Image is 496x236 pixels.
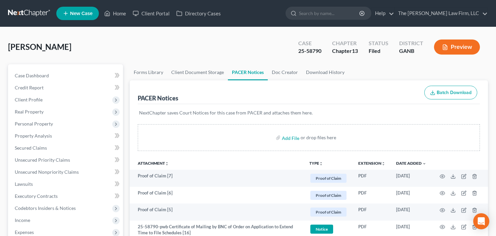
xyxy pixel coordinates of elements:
a: Directory Cases [173,7,224,19]
td: [DATE] [391,170,432,187]
span: Proof of Claim [310,174,347,183]
a: Notice [309,224,348,235]
span: New Case [70,11,92,16]
a: Credit Report [9,82,123,94]
a: Proof of Claim [309,190,348,201]
span: Lawsuits [15,181,33,187]
p: NextChapter saves Court Notices for this case from PACER and attaches them here. [139,109,479,116]
span: Executory Contracts [15,193,58,199]
span: Batch Download [437,90,472,95]
span: 13 [352,48,358,54]
div: Chapter [332,40,358,47]
div: Chapter [332,47,358,55]
td: Proof of Claim [6] [130,187,304,204]
i: unfold_more [381,162,385,166]
a: Download History [302,64,349,80]
i: unfold_more [165,162,169,166]
a: Case Dashboard [9,70,123,82]
div: or drop files here [301,134,336,141]
td: [DATE] [391,187,432,204]
td: [DATE] [391,204,432,221]
a: Unsecured Nonpriority Claims [9,166,123,178]
span: Case Dashboard [15,73,49,78]
a: Client Document Storage [167,64,228,80]
a: Extensionunfold_more [358,161,385,166]
td: PDF [353,204,391,221]
span: Proof of Claim [310,208,347,217]
a: Property Analysis [9,130,123,142]
a: Lawsuits [9,178,123,190]
a: Proof of Claim [309,207,348,218]
div: Status [369,40,388,47]
div: District [399,40,423,47]
span: Client Profile [15,97,43,102]
td: Proof of Claim [7] [130,170,304,187]
div: 25-58790 [298,47,321,55]
span: Expenses [15,229,34,235]
a: Client Portal [129,7,173,19]
a: Forms Library [130,64,167,80]
a: Unsecured Priority Claims [9,154,123,166]
span: Personal Property [15,121,53,127]
a: Executory Contracts [9,190,123,202]
span: Proof of Claim [310,191,347,200]
td: Proof of Claim [5] [130,204,304,221]
span: Property Analysis [15,133,52,139]
span: Credit Report [15,85,44,90]
td: PDF [353,187,391,204]
button: TYPEunfold_more [309,161,323,166]
span: Notice [310,225,333,234]
a: The [PERSON_NAME] Law Firm, LLC [395,7,488,19]
a: PACER Notices [228,64,268,80]
a: Proof of Claim [309,173,348,184]
a: Home [101,7,129,19]
input: Search by name... [299,7,360,19]
span: Codebtors Insiders & Notices [15,205,76,211]
a: Secured Claims [9,142,123,154]
span: Unsecured Priority Claims [15,157,70,163]
td: PDF [353,170,391,187]
button: Preview [434,40,480,55]
span: Unsecured Nonpriority Claims [15,169,79,175]
div: Open Intercom Messenger [473,213,489,229]
a: Doc Creator [268,64,302,80]
i: expand_more [422,162,426,166]
a: Attachmentunfold_more [138,161,169,166]
span: Real Property [15,109,44,114]
div: Case [298,40,321,47]
button: Batch Download [424,86,477,100]
span: [PERSON_NAME] [8,42,71,52]
div: PACER Notices [138,94,178,102]
div: GANB [399,47,423,55]
a: Help [372,7,394,19]
i: unfold_more [319,162,323,166]
div: Filed [369,47,388,55]
span: Secured Claims [15,145,47,151]
span: Income [15,217,30,223]
a: Date Added expand_more [396,161,426,166]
